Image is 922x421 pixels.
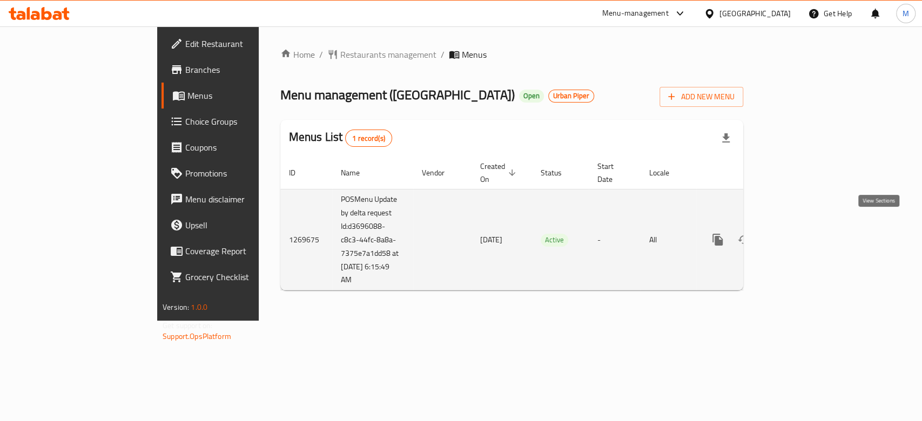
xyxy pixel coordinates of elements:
a: Menus [161,83,311,108]
span: Restaurants management [340,48,436,61]
span: Get support on: [163,318,212,332]
th: Actions [696,157,817,189]
span: Choice Groups [185,115,302,128]
div: Total records count [345,130,392,147]
li: / [441,48,445,61]
span: Menus [187,89,302,102]
span: Name [341,166,374,179]
div: Export file [713,125,739,151]
td: POSMenu Update by delta request Id:d3696088-c8c3-44fc-8a8a-7375e7a1dd58 at [DATE] 6:15:49 AM [332,189,413,290]
table: enhanced table [280,157,817,291]
span: Coverage Report [185,245,302,257]
span: Upsell [185,219,302,232]
a: Support.OpsPlatform [163,329,231,343]
td: - [589,189,641,290]
button: more [705,227,731,253]
span: ID [289,166,309,179]
nav: breadcrumb [280,48,743,61]
span: Locale [649,166,683,179]
a: Menu disclaimer [161,186,311,212]
span: 1.0.0 [191,300,207,314]
span: Created On [480,160,519,186]
h2: Menus List [289,129,392,147]
a: Coupons [161,134,311,160]
span: Grocery Checklist [185,270,302,283]
span: Active [541,234,568,246]
a: Promotions [161,160,311,186]
div: Menu-management [602,7,669,20]
a: Upsell [161,212,311,238]
div: Open [519,90,544,103]
span: Edit Restaurant [185,37,302,50]
span: Open [519,91,544,100]
span: Start Date [597,160,628,186]
span: Promotions [185,167,302,180]
span: M [903,8,909,19]
a: Branches [161,57,311,83]
span: Menu disclaimer [185,193,302,206]
button: Change Status [731,227,757,253]
span: Coupons [185,141,302,154]
li: / [319,48,323,61]
span: Branches [185,63,302,76]
span: Menus [462,48,487,61]
div: [GEOGRAPHIC_DATA] [719,8,791,19]
span: Menu management ( [GEOGRAPHIC_DATA] ) [280,83,515,107]
td: All [641,189,696,290]
a: Edit Restaurant [161,31,311,57]
a: Coverage Report [161,238,311,264]
button: Add New Menu [659,87,743,107]
a: Grocery Checklist [161,264,311,290]
span: [DATE] [480,233,502,247]
span: Version: [163,300,189,314]
span: Vendor [422,166,459,179]
a: Restaurants management [327,48,436,61]
span: Status [541,166,576,179]
span: Add New Menu [668,90,735,104]
span: 1 record(s) [346,133,392,144]
a: Choice Groups [161,108,311,134]
span: Urban Piper [549,91,594,100]
div: Active [541,234,568,247]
